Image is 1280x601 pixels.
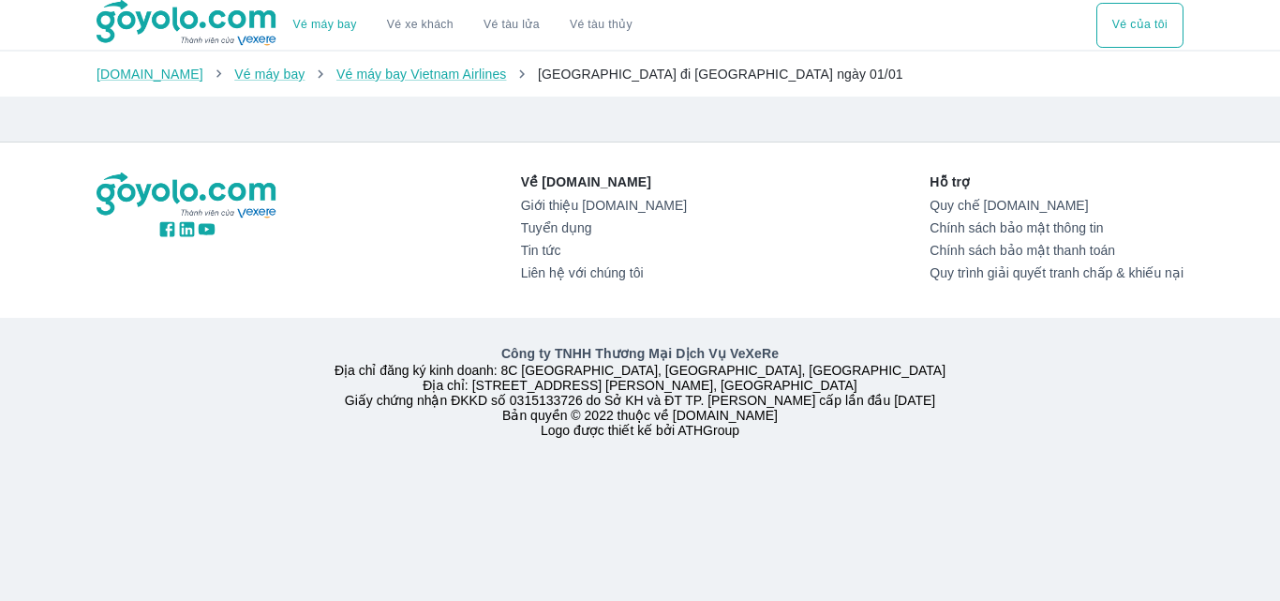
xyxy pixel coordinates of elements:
[97,65,1183,83] nav: breadcrumb
[930,243,1183,258] a: Chính sách bảo mật thanh toán
[930,173,1183,191] p: Hỗ trợ
[930,220,1183,235] a: Chính sách bảo mật thông tin
[97,173,278,219] img: logo
[336,67,507,82] a: Vé máy bay Vietnam Airlines
[469,3,555,48] a: Vé tàu lửa
[521,220,687,235] a: Tuyển dụng
[387,18,454,32] a: Vé xe khách
[521,198,687,213] a: Giới thiệu [DOMAIN_NAME]
[930,198,1183,213] a: Quy chế [DOMAIN_NAME]
[521,173,687,191] p: Về [DOMAIN_NAME]
[278,3,647,48] div: choose transportation mode
[930,265,1183,280] a: Quy trình giải quyết tranh chấp & khiếu nại
[521,265,687,280] a: Liên hệ với chúng tôi
[1096,3,1183,48] button: Vé của tôi
[1096,3,1183,48] div: choose transportation mode
[293,18,357,32] a: Vé máy bay
[234,67,305,82] a: Vé máy bay
[100,344,1180,363] p: Công ty TNHH Thương Mại Dịch Vụ VeXeRe
[85,344,1195,438] div: Địa chỉ đăng ký kinh doanh: 8C [GEOGRAPHIC_DATA], [GEOGRAPHIC_DATA], [GEOGRAPHIC_DATA] Địa chỉ: [...
[538,67,903,82] span: [GEOGRAPHIC_DATA] đi [GEOGRAPHIC_DATA] ngày 01/01
[555,3,647,48] button: Vé tàu thủy
[521,243,687,258] a: Tin tức
[97,67,203,82] a: [DOMAIN_NAME]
